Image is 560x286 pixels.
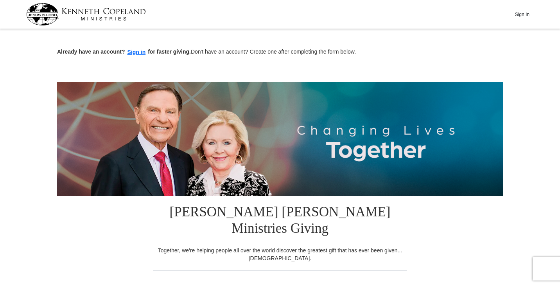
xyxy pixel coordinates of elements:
p: Don't have an account? Create one after completing the form below. [57,48,503,57]
button: Sign In [510,8,534,20]
div: Together, we're helping people all over the world discover the greatest gift that has ever been g... [153,246,407,262]
strong: Already have an account? for faster giving. [57,49,191,55]
img: kcm-header-logo.svg [26,3,146,25]
h1: [PERSON_NAME] [PERSON_NAME] Ministries Giving [153,196,407,246]
button: Sign in [125,48,148,57]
